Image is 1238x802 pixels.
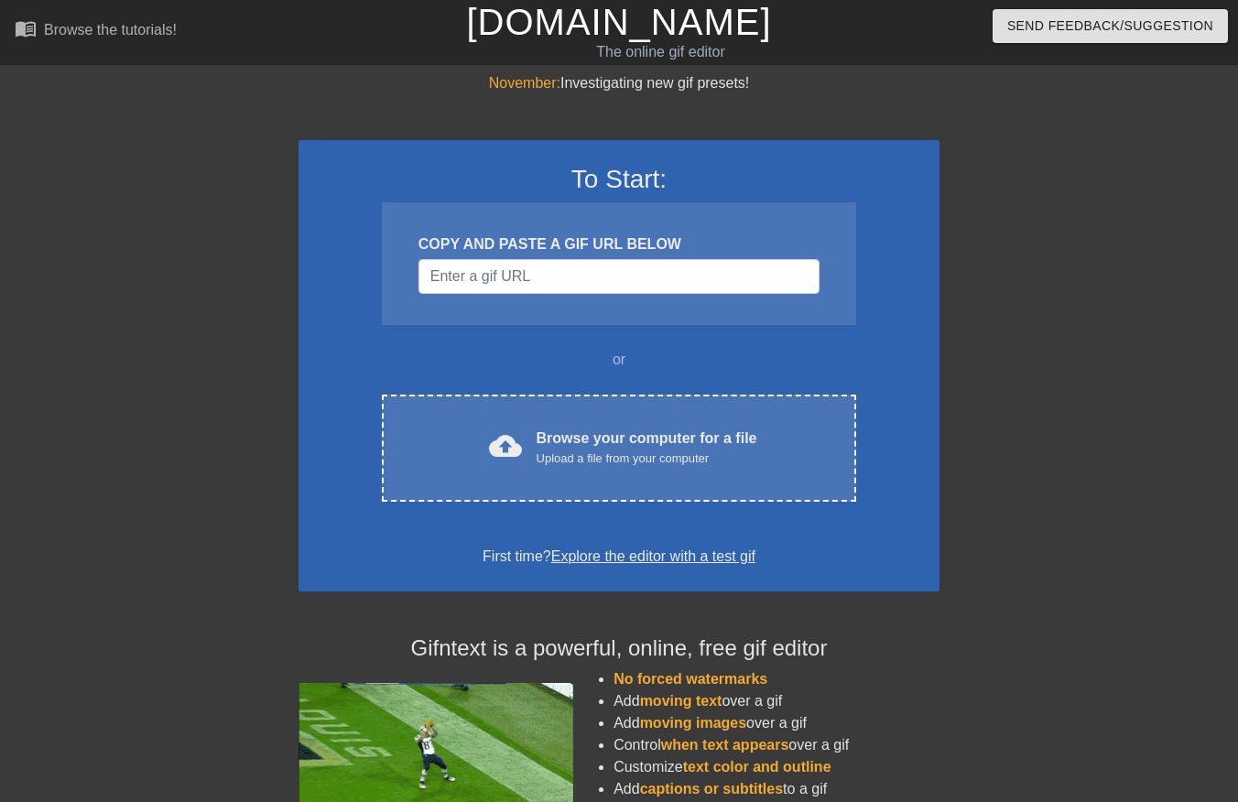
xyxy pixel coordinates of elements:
input: Username [418,259,820,294]
li: Add to a gif [614,778,939,800]
span: when text appears [661,737,789,753]
a: Browse the tutorials! [15,17,177,46]
span: Send Feedback/Suggestion [1007,15,1213,38]
div: or [346,349,892,371]
li: Add over a gif [614,712,939,734]
span: November: [489,75,560,91]
span: moving images [640,715,746,731]
span: moving text [640,693,722,709]
span: captions or subtitles [640,781,783,797]
h4: Gifntext is a powerful, online, free gif editor [299,635,939,662]
li: Customize [614,756,939,778]
span: No forced watermarks [614,671,767,687]
li: Add over a gif [614,690,939,712]
a: Explore the editor with a test gif [551,548,755,564]
div: Investigating new gif presets! [299,72,939,94]
button: Send Feedback/Suggestion [993,9,1228,43]
div: First time? [322,546,916,568]
span: cloud_upload [489,429,522,462]
div: Upload a file from your computer [537,450,757,468]
span: menu_book [15,17,37,39]
div: COPY AND PASTE A GIF URL BELOW [418,233,820,255]
li: Control over a gif [614,734,939,756]
h3: To Start: [322,164,916,195]
span: text color and outline [683,759,831,775]
a: [DOMAIN_NAME] [466,2,771,42]
div: The online gif editor [422,41,900,63]
font: Browse your computer for a file [537,430,757,446]
div: Browse the tutorials! [44,22,177,38]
